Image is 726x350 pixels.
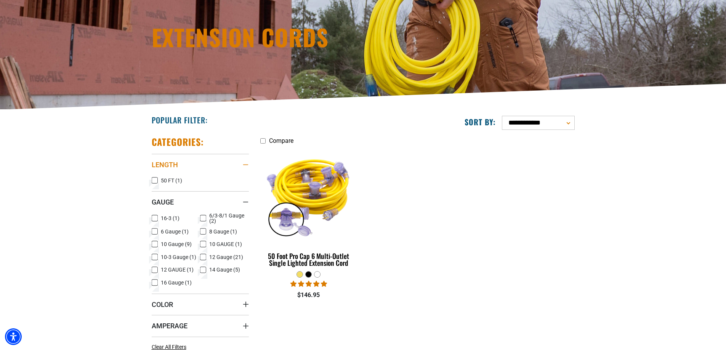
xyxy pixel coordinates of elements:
[152,154,249,175] summary: Length
[152,344,186,350] span: Clear All Filters
[209,267,240,272] span: 14 Gauge (5)
[152,294,249,315] summary: Color
[209,229,237,234] span: 8 Gauge (1)
[152,160,178,169] span: Length
[152,191,249,213] summary: Gauge
[261,152,357,240] img: yellow
[260,291,357,300] div: $146.95
[465,117,496,127] label: Sort by:
[161,267,194,272] span: 12 GAUGE (1)
[161,280,192,285] span: 16 Gauge (1)
[152,198,174,206] span: Gauge
[161,216,179,221] span: 16-3 (1)
[269,137,293,144] span: Compare
[161,178,182,183] span: 50 FT (1)
[290,280,327,288] span: 4.80 stars
[152,300,173,309] span: Color
[161,254,196,260] span: 10-3 Gauge (1)
[152,321,188,330] span: Amperage
[260,148,357,271] a: yellow 50 Foot Pro Cap 6 Multi-Outlet Single Lighted Extension Cord
[152,26,430,48] h1: Extension Cords
[152,315,249,336] summary: Amperage
[209,254,243,260] span: 12 Gauge (21)
[152,115,208,125] h2: Popular Filter:
[209,213,246,224] span: 6/3-8/1 Gauge (2)
[161,241,192,247] span: 10 Gauge (9)
[5,328,22,345] div: Accessibility Menu
[161,229,189,234] span: 6 Gauge (1)
[209,241,242,247] span: 10 GAUGE (1)
[260,253,357,266] div: 50 Foot Pro Cap 6 Multi-Outlet Single Lighted Extension Cord
[152,136,204,148] h2: Categories:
